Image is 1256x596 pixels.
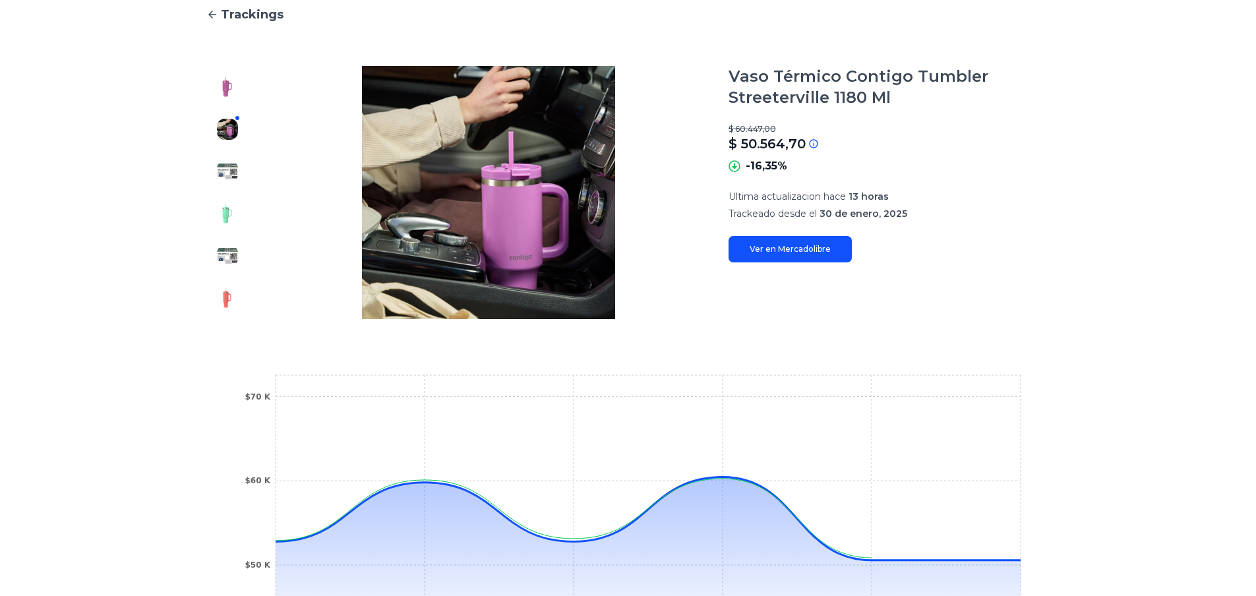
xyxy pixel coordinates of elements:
[729,134,806,153] p: $ 50.564,70
[729,236,852,262] a: Ver en Mercadolibre
[217,76,238,98] img: Vaso Térmico Contigo Tumbler Streeterville 1180 Ml
[729,66,1050,108] h1: Vaso Térmico Contigo Tumbler Streeterville 1180 Ml
[275,66,702,319] img: Vaso Térmico Contigo Tumbler Streeterville 1180 Ml
[217,119,238,140] img: Vaso Térmico Contigo Tumbler Streeterville 1180 Ml
[820,208,907,220] span: 30 de enero, 2025
[729,124,1050,134] p: $ 60.447,00
[729,191,846,202] span: Ultima actualizacion hace
[729,208,817,220] span: Trackeado desde el
[849,191,889,202] span: 13 horas
[217,287,238,309] img: Vaso Térmico Contigo Tumbler Streeterville 1180 Ml
[221,5,284,24] span: Trackings
[245,476,270,485] tspan: $60 K
[245,392,270,402] tspan: $70 K
[206,5,1050,24] a: Trackings
[217,161,238,182] img: Vaso Térmico Contigo Tumbler Streeterville 1180 Ml
[245,560,270,570] tspan: $50 K
[217,203,238,224] img: Vaso Térmico Contigo Tumbler Streeterville 1180 Ml
[217,245,238,266] img: Vaso Térmico Contigo Tumbler Streeterville 1180 Ml
[746,158,787,174] p: -16,35%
